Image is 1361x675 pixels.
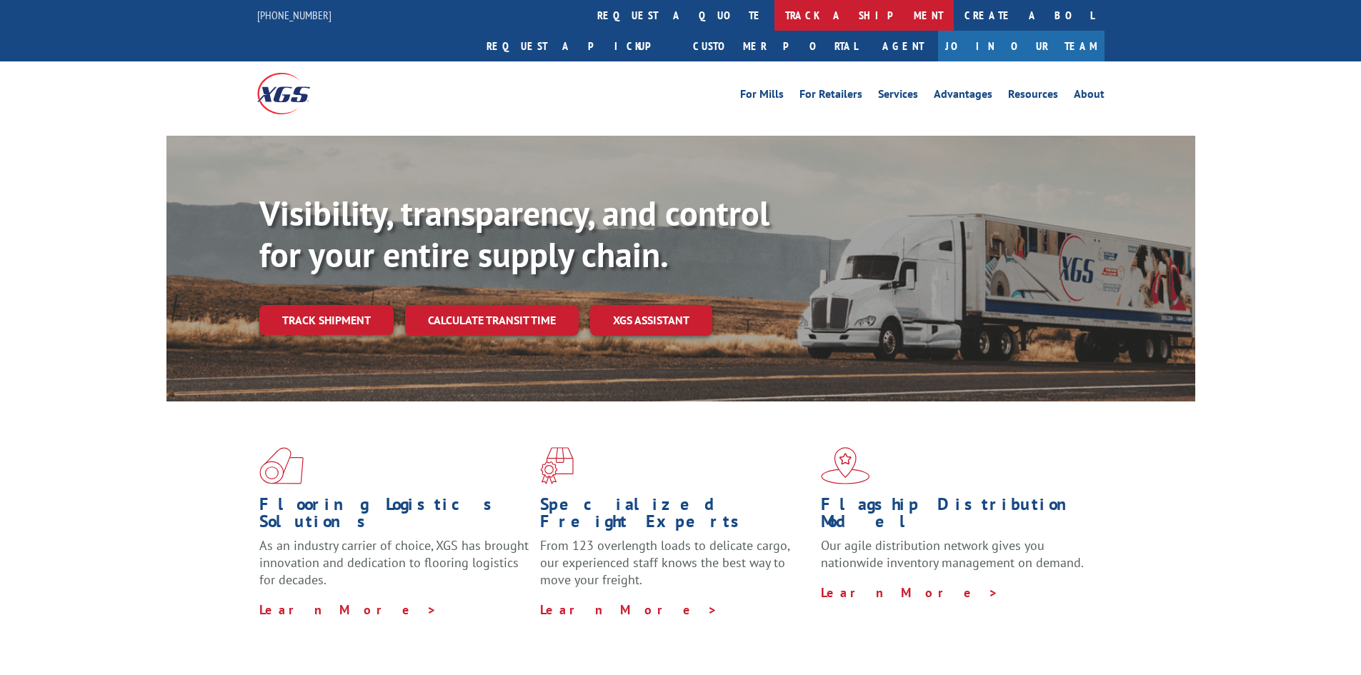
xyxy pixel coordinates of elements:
[540,447,574,484] img: xgs-icon-focused-on-flooring-red
[878,89,918,104] a: Services
[799,89,862,104] a: For Retailers
[259,305,394,335] a: Track shipment
[259,447,304,484] img: xgs-icon-total-supply-chain-intelligence-red
[682,31,868,61] a: Customer Portal
[821,537,1084,571] span: Our agile distribution network gives you nationwide inventory management on demand.
[1008,89,1058,104] a: Resources
[259,191,769,276] b: Visibility, transparency, and control for your entire supply chain.
[257,8,331,22] a: [PHONE_NUMBER]
[934,89,992,104] a: Advantages
[821,496,1091,537] h1: Flagship Distribution Model
[740,89,784,104] a: For Mills
[476,31,682,61] a: Request a pickup
[259,496,529,537] h1: Flooring Logistics Solutions
[259,537,529,588] span: As an industry carrier of choice, XGS has brought innovation and dedication to flooring logistics...
[868,31,938,61] a: Agent
[540,537,810,601] p: From 123 overlength loads to delicate cargo, our experienced staff knows the best way to move you...
[938,31,1105,61] a: Join Our Team
[405,305,579,336] a: Calculate transit time
[540,601,718,618] a: Learn More >
[259,601,437,618] a: Learn More >
[821,447,870,484] img: xgs-icon-flagship-distribution-model-red
[821,584,999,601] a: Learn More >
[590,305,712,336] a: XGS ASSISTANT
[540,496,810,537] h1: Specialized Freight Experts
[1074,89,1105,104] a: About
